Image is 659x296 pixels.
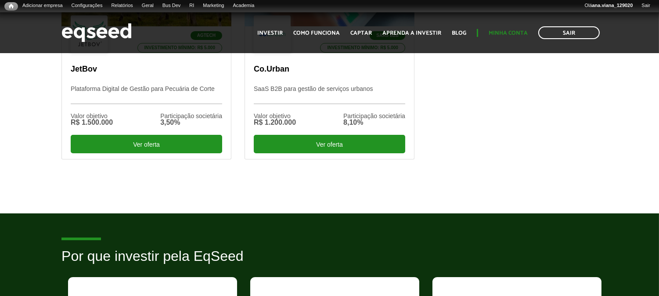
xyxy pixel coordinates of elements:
div: Ver oferta [71,135,222,153]
div: Valor objetivo [71,113,113,119]
div: R$ 1.500.000 [71,119,113,126]
a: Início [4,2,18,11]
img: EqSeed [61,21,132,44]
a: Investir [257,30,283,36]
a: Academia [229,2,259,9]
a: Sair [538,26,600,39]
div: Participação societária [160,113,222,119]
a: Oláana.viana_129020 [580,2,637,9]
a: Adicionar empresa [18,2,67,9]
a: Geral [137,2,158,9]
a: Minha conta [489,30,528,36]
p: Plataforma Digital de Gestão para Pecuária de Corte [71,85,222,104]
a: Como funciona [293,30,340,36]
div: Valor objetivo [254,113,296,119]
a: Captar [350,30,372,36]
div: R$ 1.200.000 [254,119,296,126]
div: Ver oferta [254,135,405,153]
h2: Por que investir pela EqSeed [61,249,598,277]
a: Aprenda a investir [382,30,441,36]
p: JetBov [71,65,222,74]
strong: ana.viana_129020 [592,3,633,8]
p: SaaS B2B para gestão de serviços urbanos [254,85,405,104]
a: Bus Dev [158,2,185,9]
div: 8,10% [343,119,405,126]
a: Sair [637,2,655,9]
div: 3,50% [160,119,222,126]
a: Marketing [198,2,228,9]
span: Início [9,3,14,9]
a: Blog [452,30,466,36]
a: RI [185,2,198,9]
div: Participação societária [343,113,405,119]
a: Relatórios [107,2,137,9]
p: Co.Urban [254,65,405,74]
a: Configurações [67,2,107,9]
